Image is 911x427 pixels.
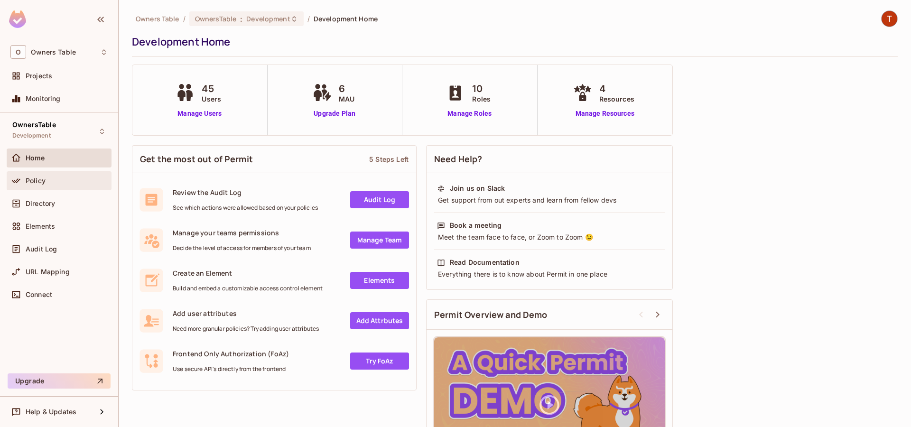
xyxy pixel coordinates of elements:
span: Add user attributes [173,309,319,318]
img: TableSteaks Development [882,11,897,27]
span: 6 [339,82,354,96]
span: Need more granular policies? Try adding user attributes [173,325,319,333]
span: Connect [26,291,52,298]
li: / [307,14,310,23]
span: Monitoring [26,95,61,102]
div: Meet the team face to face, or Zoom to Zoom 😉 [437,232,662,242]
span: Use secure API's directly from the frontend [173,365,289,373]
span: Build and embed a customizable access control element [173,285,323,292]
span: 4 [599,82,634,96]
div: 5 Steps Left [369,155,409,164]
a: Manage Users [173,109,226,119]
span: Resources [599,94,634,104]
img: SReyMgAAAABJRU5ErkJggg== [9,10,26,28]
span: MAU [339,94,354,104]
span: Users [202,94,221,104]
button: Upgrade [8,373,111,389]
span: Get the most out of Permit [140,153,253,165]
span: Directory [26,200,55,207]
a: Manage Team [350,232,409,249]
span: Need Help? [434,153,483,165]
a: Audit Log [350,191,409,208]
a: Manage Roles [444,109,495,119]
span: Help & Updates [26,408,76,416]
span: O [10,45,26,59]
span: : [240,15,243,23]
div: Read Documentation [450,258,520,267]
span: Projects [26,72,52,80]
div: Book a meeting [450,221,502,230]
span: Workspace: Owners Table [31,48,76,56]
span: OwnersTable [195,14,236,23]
span: Review the Audit Log [173,188,318,197]
span: Roles [472,94,491,104]
span: 45 [202,82,221,96]
span: Frontend Only Authorization (FoAz) [173,349,289,358]
span: Development [12,132,51,139]
span: See which actions were allowed based on your policies [173,204,318,212]
div: Development Home [132,35,893,49]
a: Manage Resources [571,109,639,119]
a: Add Attrbutes [350,312,409,329]
a: Elements [350,272,409,289]
span: Policy [26,177,46,185]
span: Decide the level of access for members of your team [173,244,311,252]
div: Join us on Slack [450,184,505,193]
span: OwnersTable [12,121,56,129]
span: Create an Element [173,269,323,278]
span: Elements [26,223,55,230]
span: Development Home [314,14,378,23]
span: Permit Overview and Demo [434,309,548,321]
a: Upgrade Plan [310,109,359,119]
span: URL Mapping [26,268,70,276]
div: Get support from out experts and learn from fellow devs [437,195,662,205]
span: Audit Log [26,245,57,253]
span: the active workspace [136,14,179,23]
li: / [183,14,186,23]
span: Home [26,154,45,162]
span: Development [246,14,290,23]
a: Try FoAz [350,353,409,370]
div: Everything there is to know about Permit in one place [437,269,662,279]
span: 10 [472,82,491,96]
span: Manage your teams permissions [173,228,311,237]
